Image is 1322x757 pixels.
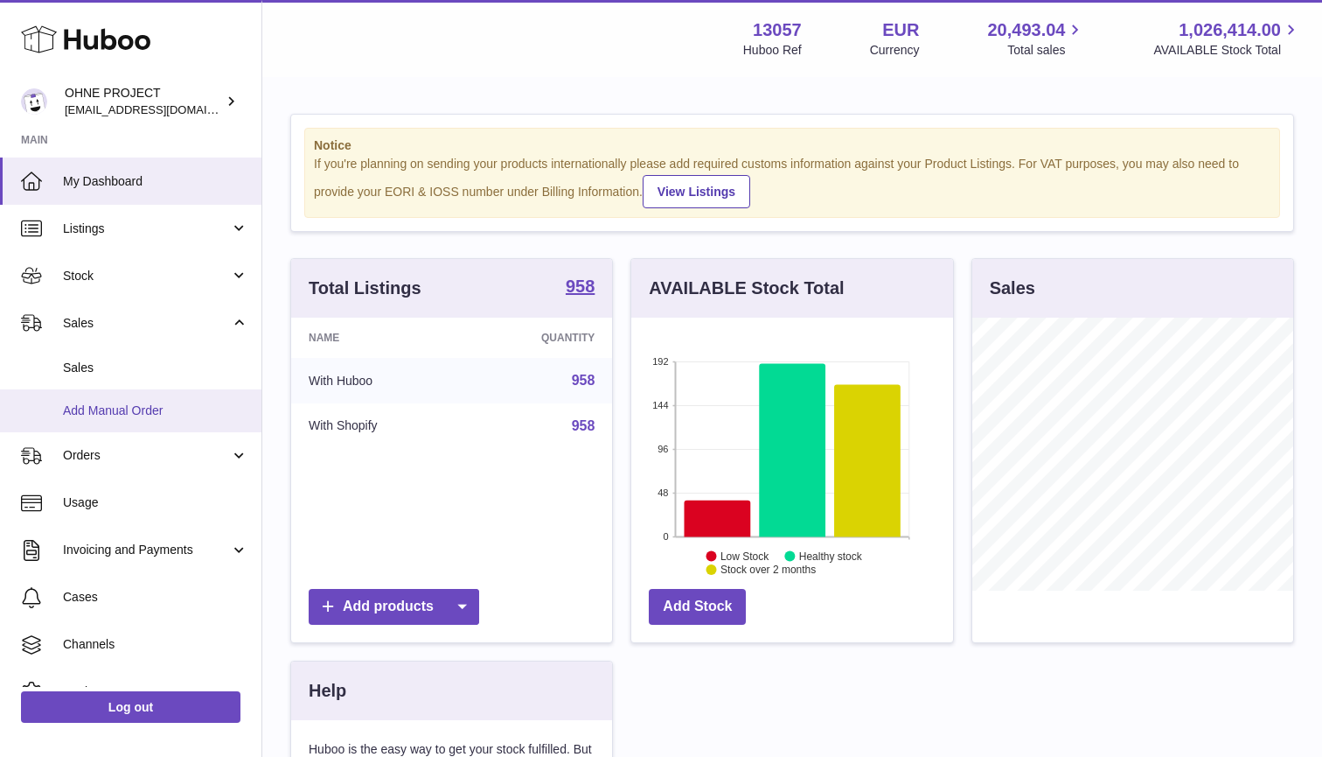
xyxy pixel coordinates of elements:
[63,542,230,558] span: Invoicing and Payments
[63,221,230,237] span: Listings
[990,277,1035,300] h3: Sales
[291,403,464,449] td: With Shopify
[63,268,230,284] span: Stock
[1179,18,1281,42] span: 1,026,414.00
[572,418,595,433] a: 958
[987,18,1085,59] a: 20,493.04 Total sales
[21,691,240,723] a: Log out
[1153,18,1301,59] a: 1,026,414.00 AVAILABLE Stock Total
[309,589,479,625] a: Add products
[291,318,464,358] th: Name
[566,277,595,298] a: 958
[652,400,668,410] text: 144
[309,277,421,300] h3: Total Listings
[1153,42,1301,59] span: AVAILABLE Stock Total
[65,102,257,116] span: [EMAIL_ADDRESS][DOMAIN_NAME]
[572,373,595,388] a: 958
[658,487,669,498] text: 48
[63,589,248,606] span: Cases
[314,137,1270,154] strong: Notice
[743,42,802,59] div: Huboo Ref
[658,444,669,454] text: 96
[63,494,248,511] span: Usage
[870,42,920,59] div: Currency
[649,589,746,625] a: Add Stock
[720,564,816,576] text: Stock over 2 months
[664,531,669,542] text: 0
[63,403,248,419] span: Add Manual Order
[1007,42,1085,59] span: Total sales
[63,360,248,376] span: Sales
[63,683,248,700] span: Settings
[652,356,668,367] text: 192
[799,550,863,562] text: Healthy stock
[464,318,612,358] th: Quantity
[753,18,802,42] strong: 13057
[720,550,769,562] text: Low Stock
[649,277,844,300] h3: AVAILABLE Stock Total
[21,88,47,115] img: support@ohneproject.com
[987,18,1065,42] span: 20,493.04
[309,679,346,703] h3: Help
[63,447,230,464] span: Orders
[63,173,248,190] span: My Dashboard
[566,277,595,295] strong: 958
[643,175,750,208] a: View Listings
[314,156,1270,208] div: If you're planning on sending your products internationally please add required customs informati...
[882,18,919,42] strong: EUR
[63,636,248,653] span: Channels
[63,315,230,332] span: Sales
[65,85,222,118] div: OHNE PROJECT
[291,358,464,403] td: With Huboo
